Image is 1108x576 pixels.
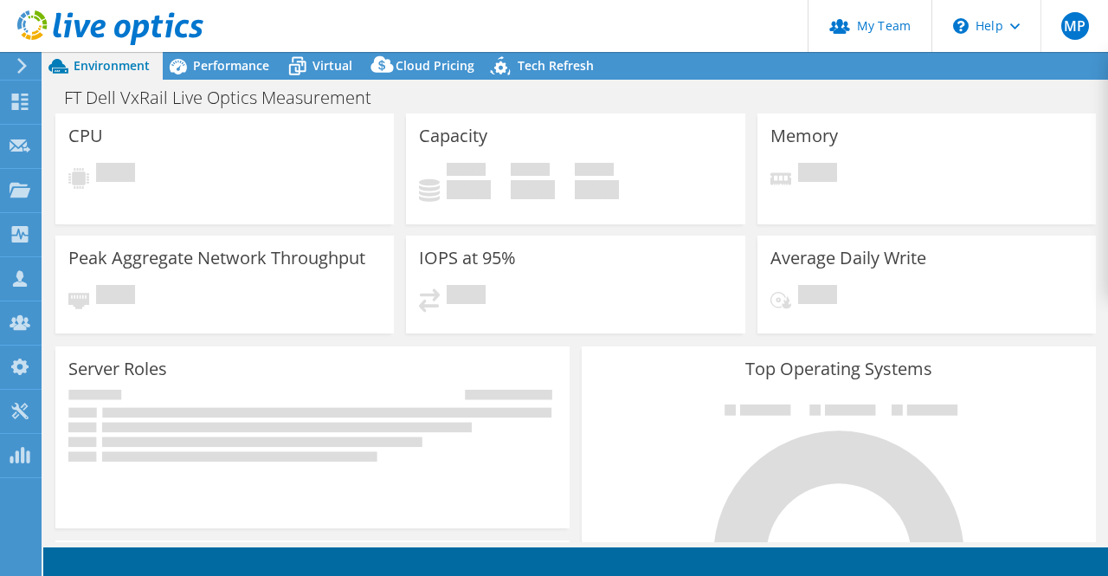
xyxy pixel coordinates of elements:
h3: Server Roles [68,359,167,379]
h3: IOPS at 95% [419,249,516,268]
span: Pending [447,285,486,308]
span: Pending [798,163,837,186]
h4: 0 GiB [575,180,619,199]
h3: Memory [770,126,838,146]
h3: CPU [68,126,103,146]
span: Tech Refresh [518,57,594,74]
span: Pending [96,163,135,186]
h3: Capacity [419,126,487,146]
svg: \n [953,18,969,34]
span: Virtual [312,57,352,74]
span: Used [447,163,486,180]
h1: FT Dell VxRail Live Optics Measurement [56,88,398,107]
span: Environment [74,57,150,74]
span: Total [575,163,614,180]
h3: Peak Aggregate Network Throughput [68,249,365,268]
span: Free [511,163,550,180]
h4: 0 GiB [511,180,555,199]
h3: Average Daily Write [770,249,926,268]
span: Pending [96,285,135,308]
span: MP [1061,12,1089,40]
span: Performance [193,57,269,74]
span: Pending [798,285,837,308]
h3: Top Operating Systems [595,359,1083,379]
h4: 0 GiB [447,180,491,199]
span: Cloud Pricing [396,57,474,74]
